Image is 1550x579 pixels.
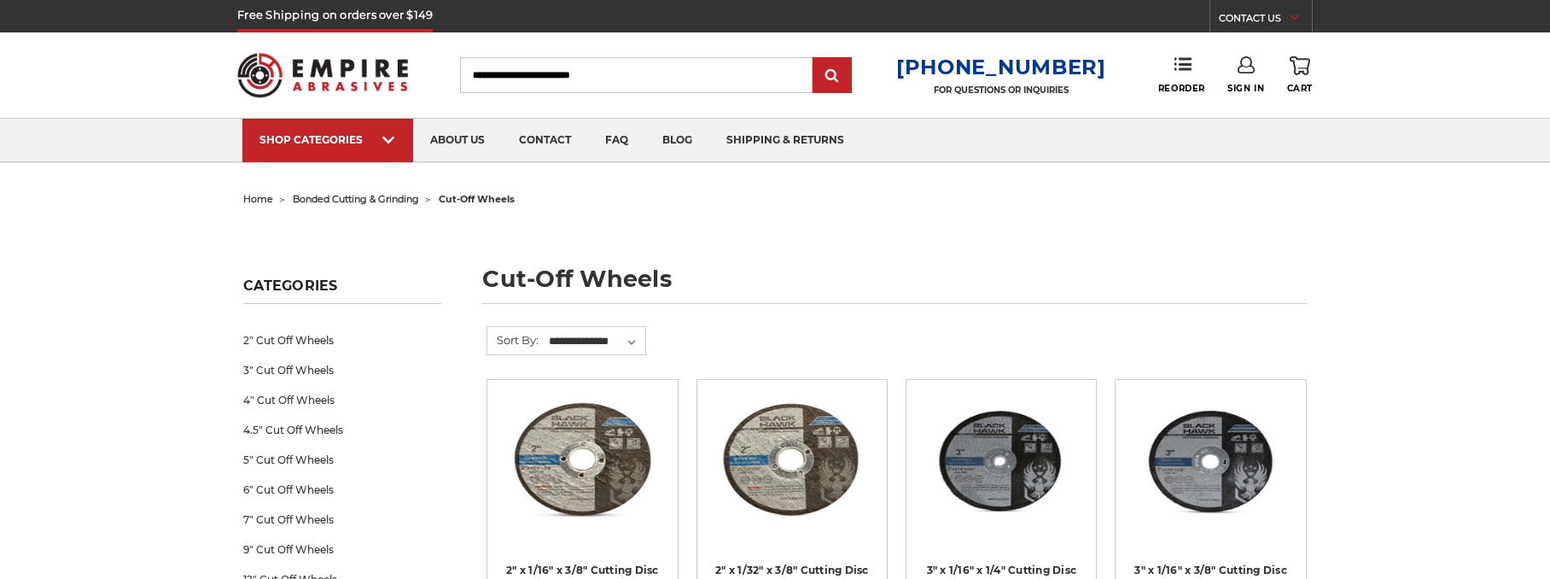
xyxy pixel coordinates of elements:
[1219,9,1312,32] a: CONTACT US
[243,385,441,415] a: 4" Cut Off Wheels
[487,327,539,353] label: Sort By:
[243,193,273,205] a: home
[237,42,408,108] img: Empire Abrasives
[413,119,502,162] a: about us
[1158,56,1205,93] a: Reorder
[815,59,849,93] input: Submit
[918,392,1084,529] img: 3” x .0625” x 1/4” Die Grinder Cut-Off Wheels by Black Hawk Abrasives
[243,278,441,304] h5: Categories
[243,355,441,385] a: 3" Cut Off Wheels
[499,392,665,529] img: 2" x 1/16" x 3/8" Cut Off Wheel
[1287,83,1313,94] span: Cart
[293,193,419,205] a: bonded cutting & grinding
[709,119,861,162] a: shipping & returns
[1287,56,1313,94] a: Cart
[546,329,645,354] select: Sort By:
[502,119,588,162] a: contact
[709,392,875,529] img: 2" x 1/32" x 3/8" Cut Off Wheel
[243,475,441,505] a: 6" Cut Off Wheels
[1158,83,1205,94] span: Reorder
[243,535,441,564] a: 9" Cut Off Wheels
[896,55,1106,79] a: [PHONE_NUMBER]
[243,325,441,355] a: 2" Cut Off Wheels
[896,85,1106,96] p: FOR QUESTIONS OR INQUIRIES
[482,267,1307,304] h1: cut-off wheels
[439,193,515,205] span: cut-off wheels
[243,445,441,475] a: 5" Cut Off Wheels
[259,133,396,146] div: SHOP CATEGORIES
[243,505,441,535] a: 7" Cut Off Wheels
[1227,83,1264,94] span: Sign In
[243,415,441,445] a: 4.5" Cut Off Wheels
[1128,392,1293,529] img: 3" x 1/16" x 3/8" Cutting Disc
[645,119,709,162] a: blog
[588,119,645,162] a: faq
